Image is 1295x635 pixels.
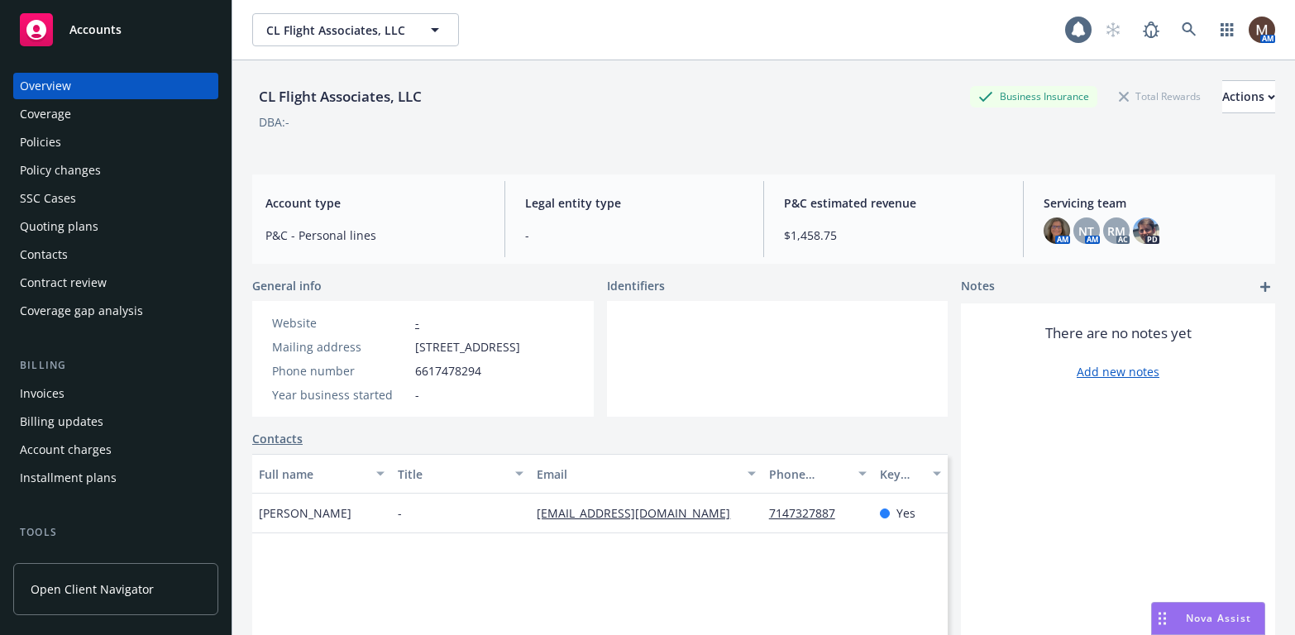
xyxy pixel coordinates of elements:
[13,73,218,99] a: Overview
[784,227,1003,244] span: $1,458.75
[266,21,409,39] span: CL Flight Associates, LLC
[13,7,218,53] a: Accounts
[1249,17,1275,43] img: photo
[252,86,428,107] div: CL Flight Associates, LLC
[1078,222,1094,240] span: NT
[1152,603,1173,634] div: Drag to move
[530,454,762,494] button: Email
[13,380,218,407] a: Invoices
[961,277,995,297] span: Notes
[1107,222,1125,240] span: RM
[20,408,103,435] div: Billing updates
[20,547,90,574] div: Manage files
[769,505,848,521] a: 7147327887
[1044,217,1070,244] img: photo
[1045,323,1192,343] span: There are no notes yet
[1186,611,1251,625] span: Nova Assist
[13,101,218,127] a: Coverage
[13,241,218,268] a: Contacts
[259,113,289,131] div: DBA: -
[607,277,665,294] span: Identifiers
[20,298,143,324] div: Coverage gap analysis
[20,380,65,407] div: Invoices
[20,437,112,463] div: Account charges
[525,194,744,212] span: Legal entity type
[873,454,948,494] button: Key contact
[896,504,915,522] span: Yes
[265,227,485,244] span: P&C - Personal lines
[20,185,76,212] div: SSC Cases
[20,241,68,268] div: Contacts
[415,338,520,356] span: [STREET_ADDRESS]
[415,362,481,380] span: 6617478294
[13,185,218,212] a: SSC Cases
[970,86,1097,107] div: Business Insurance
[272,314,409,332] div: Website
[20,270,107,296] div: Contract review
[1133,217,1159,244] img: photo
[1255,277,1275,297] a: add
[1222,81,1275,112] div: Actions
[259,466,366,483] div: Full name
[20,101,71,127] div: Coverage
[880,466,923,483] div: Key contact
[398,504,402,522] span: -
[13,408,218,435] a: Billing updates
[20,129,61,155] div: Policies
[272,362,409,380] div: Phone number
[20,213,98,240] div: Quoting plans
[391,454,530,494] button: Title
[13,157,218,184] a: Policy changes
[13,547,218,574] a: Manage files
[13,129,218,155] a: Policies
[20,73,71,99] div: Overview
[13,298,218,324] a: Coverage gap analysis
[265,194,485,212] span: Account type
[1077,363,1159,380] a: Add new notes
[769,466,849,483] div: Phone number
[537,466,737,483] div: Email
[762,454,874,494] button: Phone number
[13,213,218,240] a: Quoting plans
[252,454,391,494] button: Full name
[1097,13,1130,46] a: Start snowing
[13,437,218,463] a: Account charges
[415,386,419,403] span: -
[20,157,101,184] div: Policy changes
[272,386,409,403] div: Year business started
[31,580,154,598] span: Open Client Navigator
[13,524,218,541] div: Tools
[13,270,218,296] a: Contract review
[1135,13,1168,46] a: Report a Bug
[259,504,351,522] span: [PERSON_NAME]
[415,315,419,331] a: -
[1211,13,1244,46] a: Switch app
[537,505,743,521] a: [EMAIL_ADDRESS][DOMAIN_NAME]
[1222,80,1275,113] button: Actions
[1173,13,1206,46] a: Search
[69,23,122,36] span: Accounts
[13,465,218,491] a: Installment plans
[252,430,303,447] a: Contacts
[525,227,744,244] span: -
[784,194,1003,212] span: P&C estimated revenue
[13,357,218,374] div: Billing
[20,465,117,491] div: Installment plans
[272,338,409,356] div: Mailing address
[398,466,505,483] div: Title
[1111,86,1209,107] div: Total Rewards
[1044,194,1263,212] span: Servicing team
[252,13,459,46] button: CL Flight Associates, LLC
[252,277,322,294] span: General info
[1151,602,1265,635] button: Nova Assist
